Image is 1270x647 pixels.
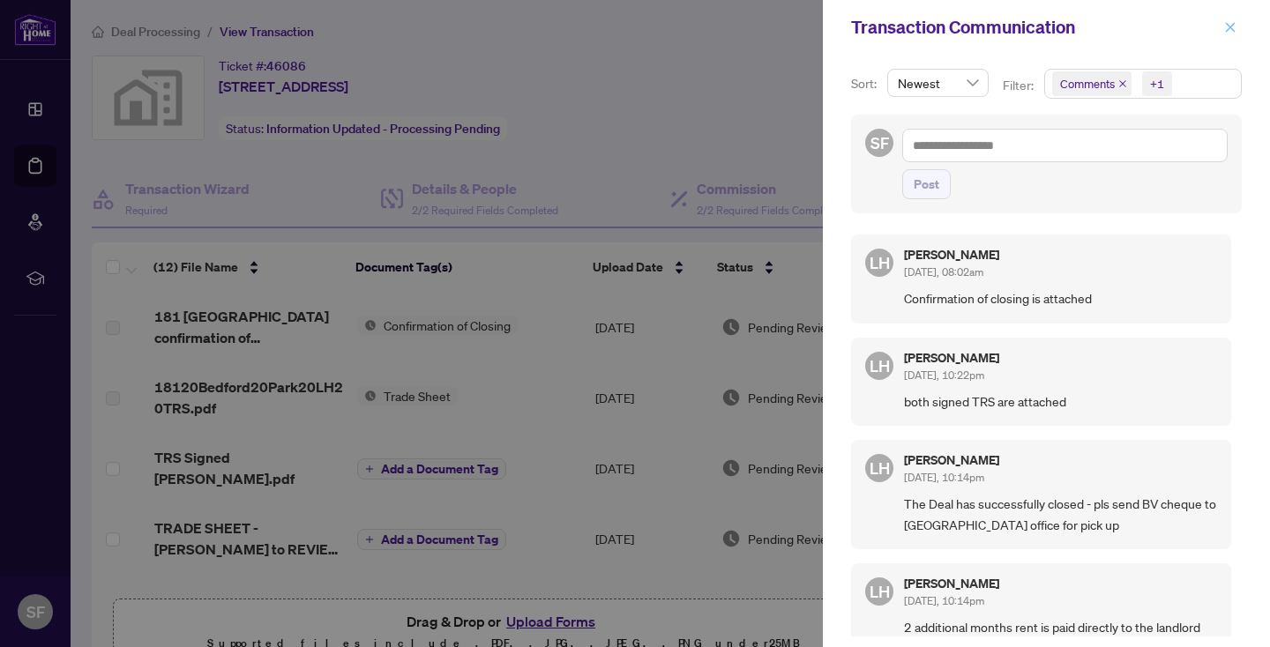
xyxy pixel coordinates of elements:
span: Comments [1060,75,1115,93]
p: Sort: [851,74,880,93]
span: LH [870,353,890,378]
span: LH [870,250,890,275]
p: Filter: [1003,76,1036,95]
span: close [1224,21,1236,33]
span: Comments [1052,71,1132,96]
h5: [PERSON_NAME] [904,577,999,590]
span: both signed TRS are attached [904,391,1217,412]
span: LH [870,456,890,480]
span: [DATE], 10:22pm [904,368,984,382]
span: Confirmation of closing is attached [904,288,1217,309]
span: [DATE], 10:14pm [904,594,984,607]
span: 2 additional months rent is paid directly to the landlord [904,617,1217,637]
span: SF [870,130,889,155]
div: Transaction Communication [851,14,1219,41]
span: close [1118,79,1127,88]
h5: [PERSON_NAME] [904,249,999,261]
h5: [PERSON_NAME] [904,352,999,364]
span: [DATE], 08:02am [904,265,983,279]
h5: [PERSON_NAME] [904,454,999,466]
span: Newest [898,70,978,96]
span: The Deal has successfully closed - pls send BV cheque to [GEOGRAPHIC_DATA] office for pick up [904,494,1217,535]
span: LH [870,579,890,604]
div: +1 [1150,75,1164,93]
span: [DATE], 10:14pm [904,471,984,484]
button: Post [902,169,951,199]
